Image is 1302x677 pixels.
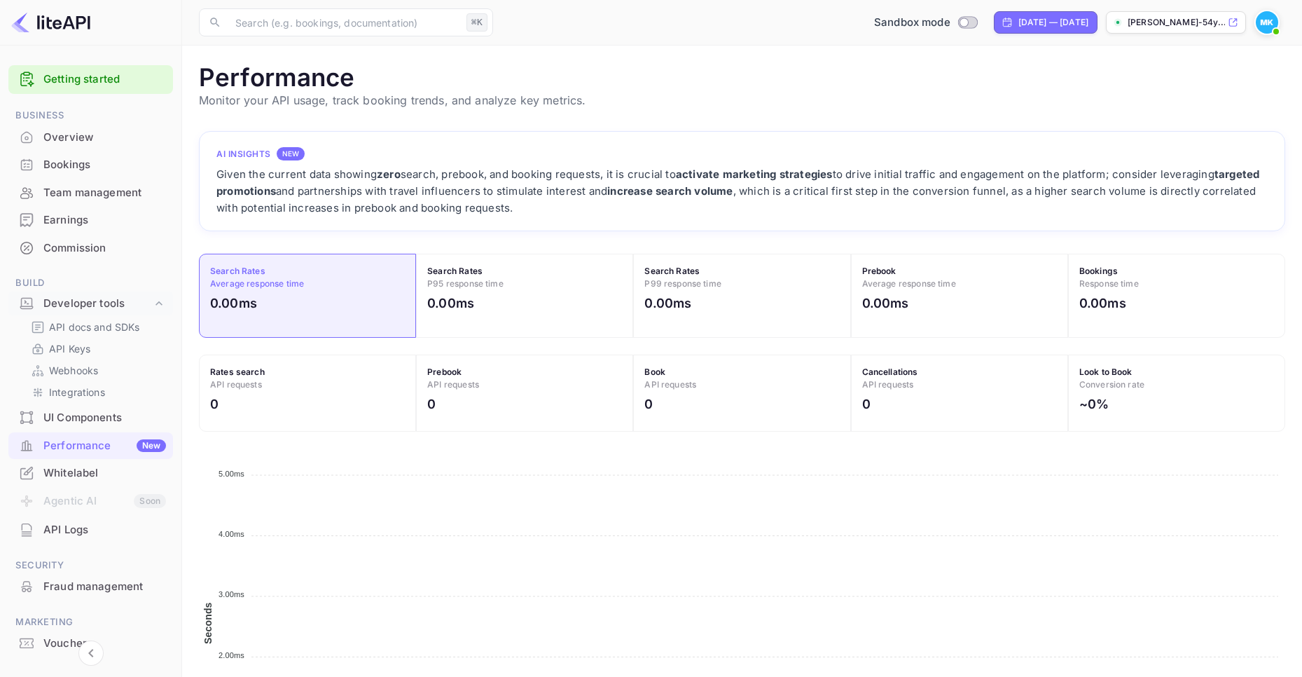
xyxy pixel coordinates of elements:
[210,395,219,413] h2: 0
[862,379,914,390] span: API requests
[644,367,665,377] strong: Book
[43,296,152,312] div: Developer tools
[8,630,173,656] a: Vouchers
[43,185,166,201] div: Team management
[862,395,871,413] h2: 0
[25,382,167,402] div: Integrations
[8,517,173,542] a: API Logs
[427,266,483,276] strong: Search Rates
[43,636,166,652] div: Vouchers
[644,395,653,413] h2: 0
[43,410,166,426] div: UI Components
[219,590,244,599] tspan: 3.00ms
[1079,294,1126,313] h2: 0.00ms
[8,179,173,205] a: Team management
[49,363,98,378] p: Webhooks
[1079,379,1144,390] span: Conversion rate
[8,235,173,262] div: Commission
[210,379,262,390] span: API requests
[8,151,173,177] a: Bookings
[8,432,173,460] div: PerformanceNew
[862,367,918,377] strong: Cancellations
[219,470,244,478] tspan: 5.00ms
[219,651,244,659] tspan: 2.00ms
[8,573,173,599] a: Fraud management
[8,275,173,291] span: Build
[25,360,167,381] div: Webhooks
[49,385,105,399] p: Integrations
[31,320,162,334] a: API docs and SDKs
[227,8,461,36] input: Search (e.g. bookings, documentation)
[1079,266,1118,276] strong: Bookings
[219,530,244,538] tspan: 4.00ms
[1018,16,1088,29] div: [DATE] — [DATE]
[868,15,983,31] div: Switch to Production mode
[31,385,162,399] a: Integrations
[210,266,265,276] strong: Search Rates
[427,278,504,289] span: P95 response time
[874,15,950,31] span: Sandbox mode
[1256,11,1278,34] img: Michelle Krogmeier
[43,157,166,173] div: Bookings
[8,630,173,657] div: Vouchers
[8,108,173,123] span: Business
[8,404,173,432] div: UI Components
[862,294,909,313] h2: 0.00ms
[427,379,479,390] span: API requests
[862,278,956,289] span: Average response time
[137,439,166,452] div: New
[8,179,173,207] div: Team management
[8,151,173,179] div: Bookings
[49,320,140,334] p: API docs and SDKs
[210,278,304,289] span: Average response time
[78,641,104,666] button: Collapse navigation
[8,65,173,94] div: Getting started
[210,294,257,313] h2: 0.00ms
[8,404,173,430] a: UI Components
[43,438,166,454] div: Performance
[216,166,1268,217] div: Given the current data showing search, prebook, and booking requests, it is crucial to to drive i...
[427,294,474,313] h2: 0.00ms
[8,292,173,316] div: Developer tools
[31,341,162,356] a: API Keys
[199,62,1285,92] h1: Performance
[377,167,401,181] strong: zero
[43,212,166,228] div: Earnings
[1128,16,1225,29] p: [PERSON_NAME]-54y...
[25,317,167,337] div: API docs and SDKs
[607,184,733,198] strong: increase search volume
[202,602,214,643] text: Seconds
[8,432,173,458] a: PerformanceNew
[1079,278,1139,289] span: Response time
[277,147,305,160] div: NEW
[43,240,166,257] div: Commission
[644,294,691,313] h2: 0.00ms
[466,13,487,32] div: ⌘K
[8,517,173,544] div: API Logs
[25,338,167,359] div: API Keys
[1079,367,1133,377] strong: Look to Book
[8,460,173,487] div: Whitelabel
[49,341,90,356] p: API Keys
[31,363,162,378] a: Webhooks
[8,460,173,486] a: Whitelabel
[216,148,271,160] h4: AI Insights
[427,367,462,377] strong: Prebook
[8,207,173,234] div: Earnings
[427,395,436,413] h2: 0
[43,71,166,88] a: Getting started
[8,615,173,630] span: Marketing
[994,11,1097,34] div: Click to change the date range period
[8,235,173,261] a: Commission
[862,266,896,276] strong: Prebook
[210,367,265,377] strong: Rates search
[199,92,1285,109] p: Monitor your API usage, track booking trends, and analyze key metrics.
[43,579,166,595] div: Fraud management
[8,207,173,233] a: Earnings
[676,167,833,181] strong: activate marketing strategies
[8,573,173,601] div: Fraud management
[8,558,173,573] span: Security
[43,465,166,481] div: Whitelabel
[8,124,173,150] a: Overview
[43,130,166,146] div: Overview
